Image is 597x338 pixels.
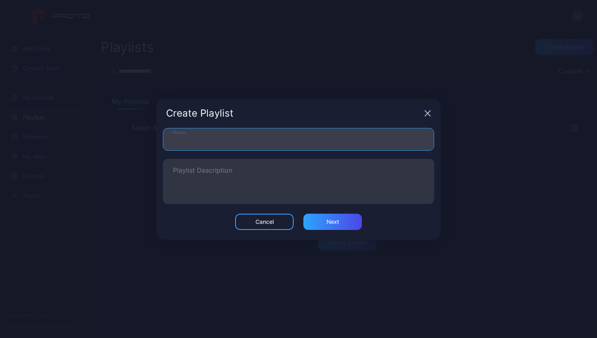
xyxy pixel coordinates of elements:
div: Create Playlist [166,108,421,118]
textarea: Playlist Description [173,167,424,195]
div: Next [327,219,339,225]
button: Next [303,214,362,230]
input: Name [163,128,434,151]
button: Cancel [235,214,294,230]
div: Cancel [255,219,274,225]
